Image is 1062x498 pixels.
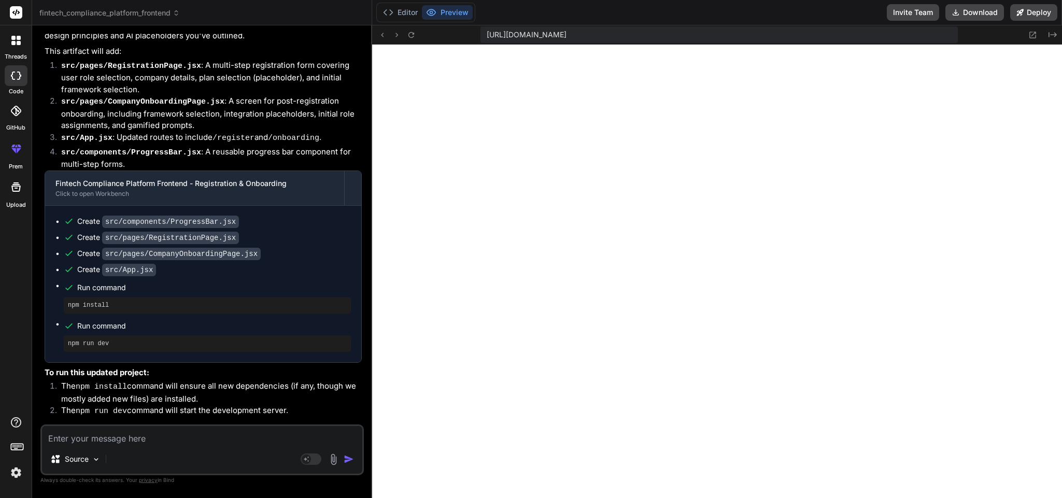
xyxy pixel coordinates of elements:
[77,282,351,293] span: Run command
[268,134,319,143] code: /onboarding
[45,171,344,205] button: Fintech Compliance Platform Frontend - Registration & OnboardingClick to open Workbench
[53,146,362,170] li: : A reusable progress bar component for multi-step forms.
[92,455,101,464] img: Pick Models
[55,178,334,189] div: Fintech Compliance Platform Frontend - Registration & Onboarding
[7,464,25,481] img: settings
[102,232,239,244] code: src/pages/RegistrationPage.jsx
[6,201,26,209] label: Upload
[68,339,347,348] pre: npm run dev
[9,87,23,96] label: code
[76,382,127,391] code: npm install
[61,97,224,106] code: src/pages/CompanyOnboardingPage.jsx
[53,60,362,96] li: : A multi-step registration form covering user role selection, company details, plan selection (p...
[213,134,254,143] code: /register
[76,407,127,416] code: npm run dev
[53,380,362,405] li: The command will ensure all new dependencies (if any, though we mostly added new files) are insta...
[6,123,25,132] label: GitHub
[1010,4,1057,21] button: Deploy
[945,4,1004,21] button: Download
[45,423,362,472] p: You can now navigate to to see the multi-step registration form. After completing the registratio...
[61,62,201,70] code: src/pages/RegistrationPage.jsx
[5,52,27,61] label: threads
[887,4,939,21] button: Invite Team
[77,232,239,243] div: Create
[53,132,362,146] li: : Updated routes to include and .
[77,321,351,331] span: Run command
[61,134,112,143] code: src/App.jsx
[40,475,364,485] p: Always double-check its answers. Your in Bind
[379,5,422,20] button: Editor
[39,8,180,18] span: fintech_compliance_platform_frontend
[45,46,362,58] p: This artifact will add:
[487,30,567,40] span: [URL][DOMAIN_NAME]
[422,5,473,20] button: Preview
[53,405,362,419] li: The command will start the development server.
[68,301,347,309] pre: npm install
[139,477,158,483] span: privacy
[344,454,354,464] img: icon
[61,148,201,157] code: src/components/ProgressBar.jsx
[55,190,334,198] div: Click to open Workbench
[53,95,362,132] li: : A screen for post-registration onboarding, including framework selection, integration placehold...
[45,367,149,377] strong: To run this updated project:
[77,216,239,227] div: Create
[77,264,156,275] div: Create
[372,45,1062,498] iframe: Preview
[9,162,23,171] label: prem
[65,454,89,464] p: Source
[77,248,261,259] div: Create
[102,216,239,228] code: src/components/ProgressBar.jsx
[102,264,156,276] code: src/App.jsx
[102,248,261,260] code: src/pages/CompanyOnboardingPage.jsx
[328,453,339,465] img: attachment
